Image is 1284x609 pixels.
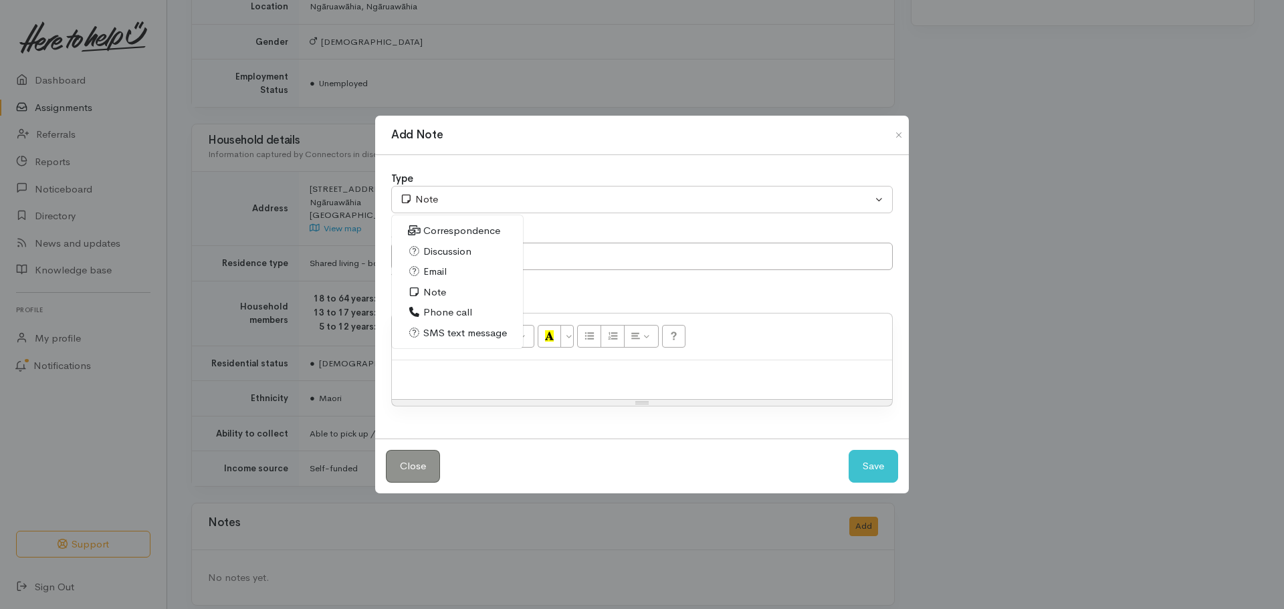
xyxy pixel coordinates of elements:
[849,450,898,483] button: Save
[624,325,659,348] button: Paragraph
[538,325,562,348] button: Recent Color
[423,244,471,259] span: Discussion
[400,192,872,207] div: Note
[423,326,507,341] span: SMS text message
[386,450,440,483] button: Close
[577,325,601,348] button: Unordered list (CTRL+SHIFT+NUM7)
[423,285,446,300] span: Note
[391,126,443,144] h1: Add Note
[560,325,574,348] button: More Color
[391,186,893,213] button: Note
[391,270,893,283] div: What's this note about?
[601,325,625,348] button: Ordered list (CTRL+SHIFT+NUM8)
[423,305,472,320] span: Phone call
[662,325,686,348] button: Help
[391,171,413,187] label: Type
[423,223,500,239] span: Correspondence
[392,400,892,406] div: Resize
[423,264,447,279] span: Email
[888,127,909,143] button: Close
